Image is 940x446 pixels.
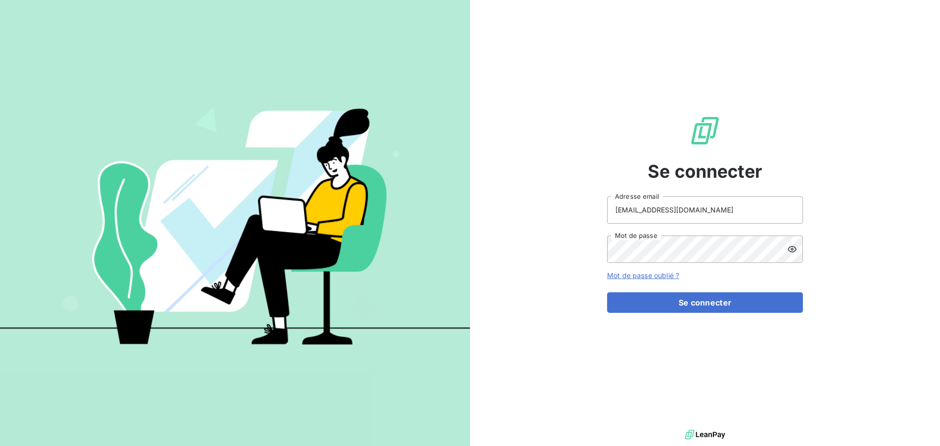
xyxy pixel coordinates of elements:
[689,115,721,146] img: Logo LeanPay
[607,271,679,280] a: Mot de passe oublié ?
[607,292,803,313] button: Se connecter
[648,158,762,185] span: Se connecter
[685,427,725,442] img: logo
[607,196,803,224] input: placeholder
